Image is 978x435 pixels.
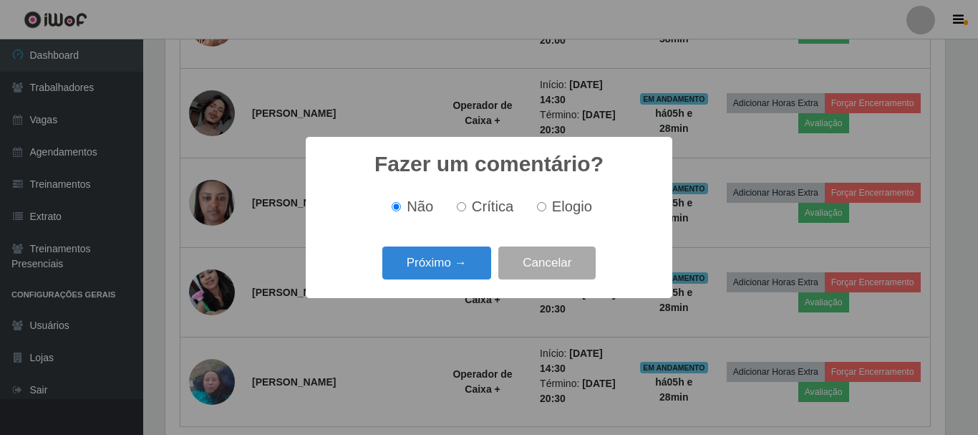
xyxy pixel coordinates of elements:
[498,247,596,280] button: Cancelar
[457,202,466,211] input: Crítica
[382,247,491,280] button: Próximo →
[472,199,514,214] span: Crítica
[374,151,604,177] h2: Fazer um comentário?
[392,202,401,211] input: Não
[407,199,433,214] span: Não
[552,199,592,214] span: Elogio
[537,202,546,211] input: Elogio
